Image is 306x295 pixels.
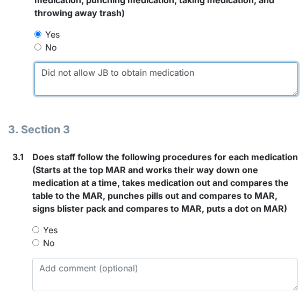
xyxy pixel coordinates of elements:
label: Yes [45,28,60,41]
label: 3.1 [12,150,24,163]
label: Yes [43,224,58,236]
input: No [34,44,41,51]
input: Yes [32,226,39,233]
label: No [45,41,57,54]
input: No [32,239,39,246]
label: No [43,236,55,249]
input: Yes [34,31,41,38]
h1: 3. Section 3 [8,121,298,138]
span: Does staff follow the following procedures for each medication (Starts at the top MAR and works t... [32,152,298,214]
